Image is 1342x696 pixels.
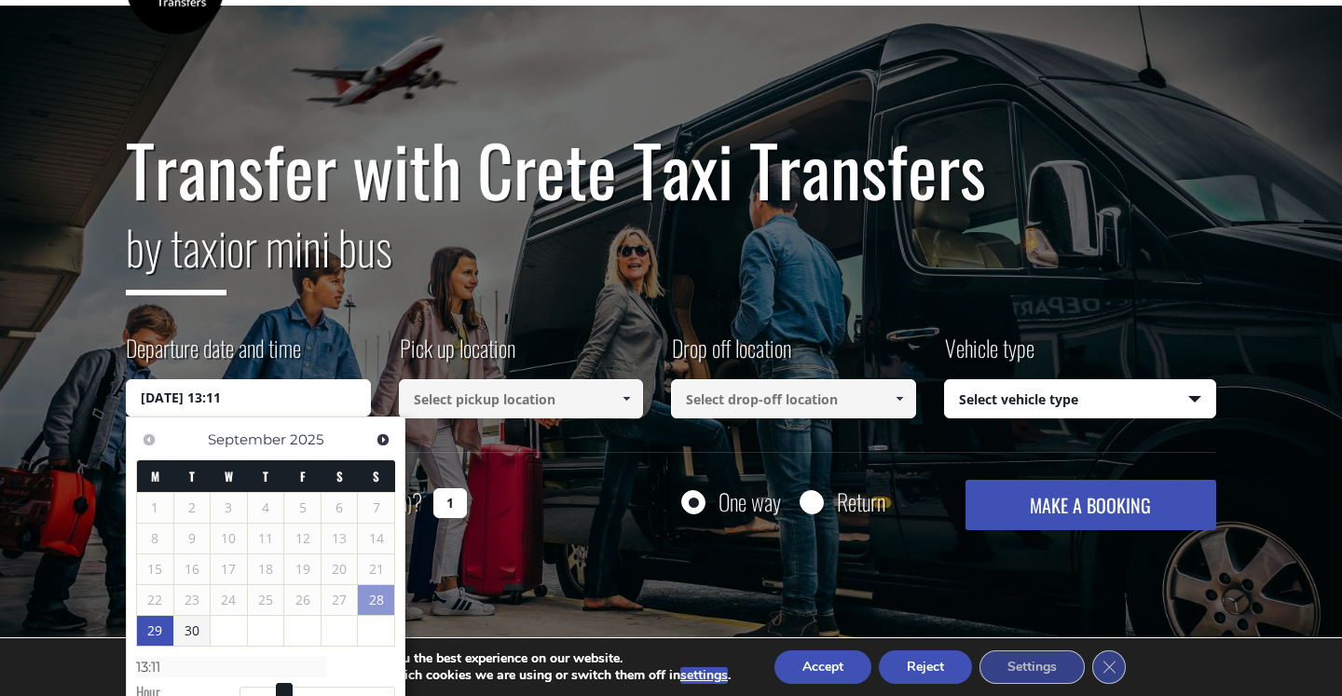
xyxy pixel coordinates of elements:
[284,524,321,553] span: 12
[211,493,247,523] span: 3
[151,467,159,485] span: Monday
[358,524,394,553] span: 14
[358,585,394,615] a: 28
[208,430,286,448] span: September
[211,524,247,553] span: 10
[126,209,1216,309] h2: or mini bus
[248,554,284,584] span: 18
[879,650,972,684] button: Reject
[174,554,211,584] span: 16
[336,467,343,485] span: Saturday
[322,524,358,553] span: 13
[212,667,731,684] p: You can find out more about which cookies we are using or switch them off in .
[945,380,1216,419] span: Select vehicle type
[137,585,173,615] span: 22
[136,427,161,452] a: Previous
[322,554,358,584] span: 20
[399,332,515,379] label: Pick up location
[137,554,173,584] span: 15
[358,554,394,584] span: 21
[358,493,394,523] span: 7
[225,467,233,485] span: Wednesday
[137,524,173,553] span: 8
[137,616,173,646] a: 29
[211,554,247,584] span: 17
[399,379,644,418] input: Select pickup location
[837,490,885,513] label: Return
[680,667,728,684] button: settings
[174,616,211,646] a: 30
[944,332,1034,379] label: Vehicle type
[137,493,173,523] span: 1
[979,650,1085,684] button: Settings
[370,427,395,452] a: Next
[671,332,791,379] label: Drop off location
[174,493,211,523] span: 2
[212,650,731,667] p: We are using cookies to give you the best experience on our website.
[142,432,157,447] span: Previous
[322,493,358,523] span: 6
[300,467,306,485] span: Friday
[883,379,914,418] a: Show All Items
[1092,650,1126,684] button: Close GDPR Cookie Banner
[189,467,195,485] span: Tuesday
[174,585,211,615] span: 23
[248,493,284,523] span: 4
[263,467,268,485] span: Thursday
[774,650,871,684] button: Accept
[284,585,321,615] span: 26
[376,432,390,447] span: Next
[719,490,781,513] label: One way
[174,524,211,553] span: 9
[284,493,321,523] span: 5
[284,554,321,584] span: 19
[248,524,284,553] span: 11
[965,480,1216,530] button: MAKE A BOOKING
[126,130,1216,209] h1: Transfer with Crete Taxi Transfers
[671,379,916,418] input: Select drop-off location
[126,212,226,295] span: by taxi
[373,467,379,485] span: Sunday
[126,332,301,379] label: Departure date and time
[322,585,358,615] span: 27
[290,430,323,448] span: 2025
[611,379,642,418] a: Show All Items
[211,585,247,615] span: 24
[248,585,284,615] span: 25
